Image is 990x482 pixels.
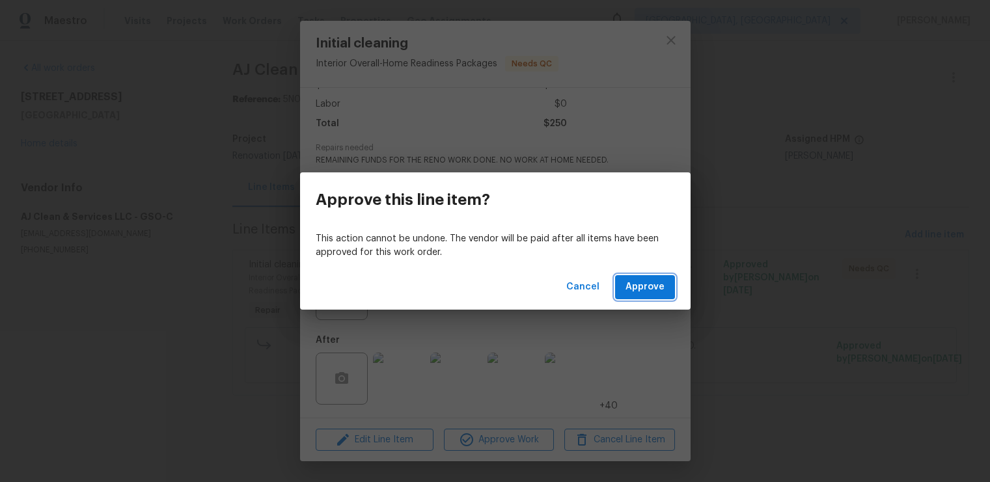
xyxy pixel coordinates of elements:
span: Cancel [566,279,599,295]
p: This action cannot be undone. The vendor will be paid after all items have been approved for this... [316,232,675,260]
span: Approve [626,279,665,295]
h3: Approve this line item? [316,191,490,209]
button: Cancel [561,275,605,299]
button: Approve [615,275,675,299]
